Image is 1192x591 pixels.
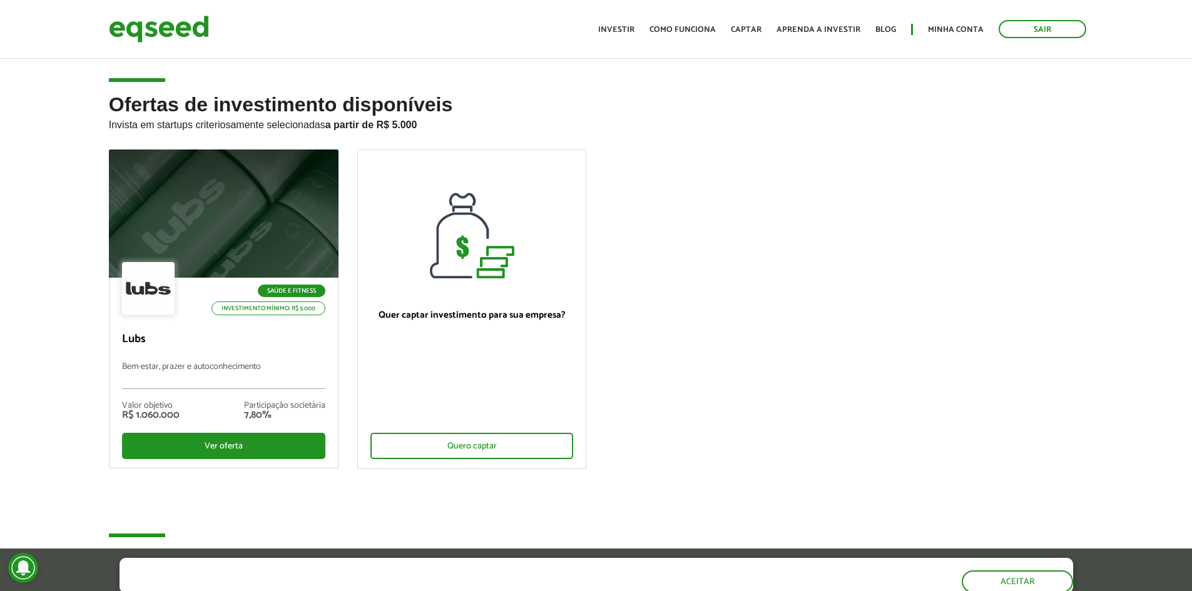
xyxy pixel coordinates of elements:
p: Invista em startups criteriosamente selecionadas [109,116,1084,131]
a: Saúde e Fitness Investimento mínimo: R$ 5.000 Lubs Bem-estar, prazer e autoconhecimento Valor obj... [109,149,339,468]
div: Quero captar [370,433,574,459]
div: Ver oferta [122,433,325,459]
img: EqSeed [109,13,209,46]
p: Investimento mínimo: R$ 5.000 [211,301,325,315]
p: Bem-estar, prazer e autoconhecimento [122,362,325,389]
div: Participação societária [244,402,325,410]
a: Como funciona [649,26,716,34]
p: Saúde e Fitness [258,285,325,297]
p: Quer captar investimento para sua empresa? [370,310,574,321]
a: Quer captar investimento para sua empresa? Quero captar [357,149,587,469]
h2: Ofertas de investimento disponíveis [109,94,1084,149]
p: Lubs [122,333,325,346]
div: R$ 1.060.000 [122,410,180,420]
a: Captar [731,26,762,34]
strong: a partir de R$ 5.000 [325,119,417,130]
a: Aprenda a investir [777,26,860,34]
div: Valor objetivo [122,402,180,410]
div: 7,80% [244,410,325,420]
a: Sair [999,20,1086,38]
h5: O site da EqSeed utiliza cookies para melhorar sua navegação. [120,558,573,577]
a: Minha conta [928,26,984,34]
a: Blog [875,26,896,34]
a: Investir [598,26,634,34]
